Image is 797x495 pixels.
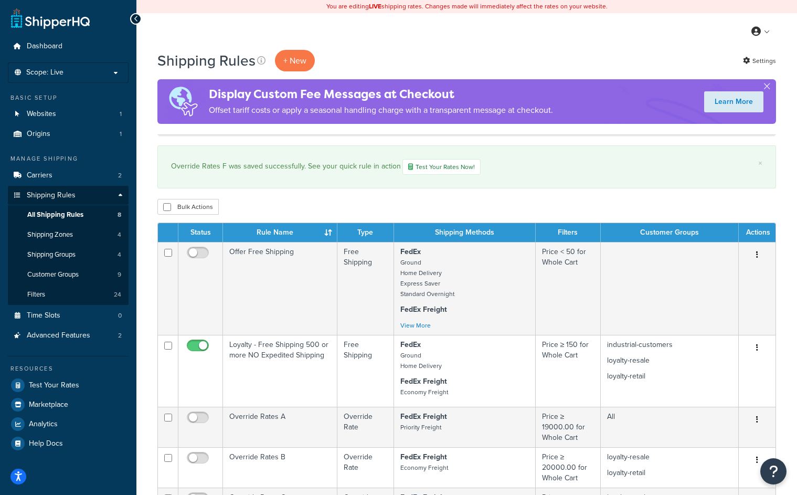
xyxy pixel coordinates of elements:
[607,371,732,382] p: loyalty-retail
[607,468,732,478] p: loyalty-retail
[8,415,129,434] a: Analytics
[8,124,129,144] li: Origins
[171,159,762,175] div: Override Rates F was saved successfully. See your quick rule in action
[27,171,52,180] span: Carriers
[118,230,121,239] span: 4
[157,79,209,124] img: duties-banner-06bc72dcb5fe05cb3f9472aba00be2ae8eb53ab6f0d8bb03d382ba314ac3c341.png
[8,395,129,414] li: Marketplace
[400,321,431,330] a: View More
[337,242,394,335] td: Free Shipping
[337,407,394,447] td: Override Rate
[8,166,129,185] li: Carriers
[11,8,90,29] a: ShipperHQ Home
[27,290,45,299] span: Filters
[8,205,129,225] li: All Shipping Rules
[400,339,421,350] strong: FedEx
[8,285,129,304] li: Filters
[223,223,337,242] th: Rule Name : activate to sort column ascending
[8,326,129,345] li: Advanced Features
[29,401,68,409] span: Marketplace
[400,351,442,371] small: Ground Home Delivery
[8,265,129,285] a: Customer Groups 9
[8,124,129,144] a: Origins 1
[27,191,76,200] span: Shipping Rules
[8,205,129,225] a: All Shipping Rules 8
[8,225,129,245] li: Shipping Zones
[8,93,129,102] div: Basic Setup
[400,411,447,422] strong: FedEx Freight
[760,458,787,485] button: Open Resource Center
[120,130,122,139] span: 1
[8,245,129,265] a: Shipping Groups 4
[8,364,129,373] div: Resources
[8,186,129,306] li: Shipping Rules
[8,376,129,395] a: Test Your Rates
[209,86,553,103] h4: Display Custom Fee Messages at Checkout
[27,130,50,139] span: Origins
[400,304,447,315] strong: FedEx Freight
[8,285,129,304] a: Filters 24
[400,463,448,472] small: Economy Freight
[8,245,129,265] li: Shipping Groups
[8,326,129,345] a: Advanced Features 2
[8,306,129,325] li: Time Slots
[8,104,129,124] li: Websites
[223,407,337,447] td: Override Rates A
[8,154,129,163] div: Manage Shipping
[402,159,481,175] a: Test Your Rates Now!
[601,335,739,407] td: industrial-customers
[400,246,421,257] strong: FedEx
[27,42,62,51] span: Dashboard
[536,335,601,407] td: Price ≥ 150 for Whole Cart
[118,311,122,320] span: 0
[8,434,129,453] li: Help Docs
[601,407,739,447] td: All
[114,290,121,299] span: 24
[178,223,223,242] th: Status
[26,68,63,77] span: Scope: Live
[400,376,447,387] strong: FedEx Freight
[536,223,601,242] th: Filters
[8,265,129,285] li: Customer Groups
[27,270,79,279] span: Customer Groups
[275,50,315,71] p: + New
[601,223,739,242] th: Customer Groups
[536,407,601,447] td: Price ≥ 19000.00 for Whole Cart
[704,91,763,112] a: Learn More
[157,199,219,215] button: Bulk Actions
[739,223,775,242] th: Actions
[607,355,732,366] p: loyalty-resale
[758,159,762,167] a: ×
[29,420,58,429] span: Analytics
[337,223,394,242] th: Type
[536,242,601,335] td: Price < 50 for Whole Cart
[536,447,601,488] td: Price ≥ 20000.00 for Whole Cart
[118,250,121,259] span: 4
[394,223,536,242] th: Shipping Methods
[29,381,79,390] span: Test Your Rates
[223,335,337,407] td: Loyalty - Free Shipping 500 or more NO Expedited Shipping
[27,250,76,259] span: Shipping Groups
[118,270,121,279] span: 9
[27,311,60,320] span: Time Slots
[8,104,129,124] a: Websites 1
[209,103,553,118] p: Offset tariff costs or apply a seasonal handling charge with a transparent message at checkout.
[223,447,337,488] td: Override Rates B
[118,171,122,180] span: 2
[27,110,56,119] span: Websites
[223,242,337,335] td: Offer Free Shipping
[400,387,448,397] small: Economy Freight
[400,451,447,462] strong: FedEx Freight
[400,258,454,299] small: Ground Home Delivery Express Saver Standard Overnight
[27,230,73,239] span: Shipping Zones
[8,37,129,56] a: Dashboard
[8,166,129,185] a: Carriers 2
[601,447,739,488] td: loyalty-resale
[337,335,394,407] td: Free Shipping
[337,447,394,488] td: Override Rate
[29,439,63,448] span: Help Docs
[157,50,256,71] h1: Shipping Rules
[118,210,121,219] span: 8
